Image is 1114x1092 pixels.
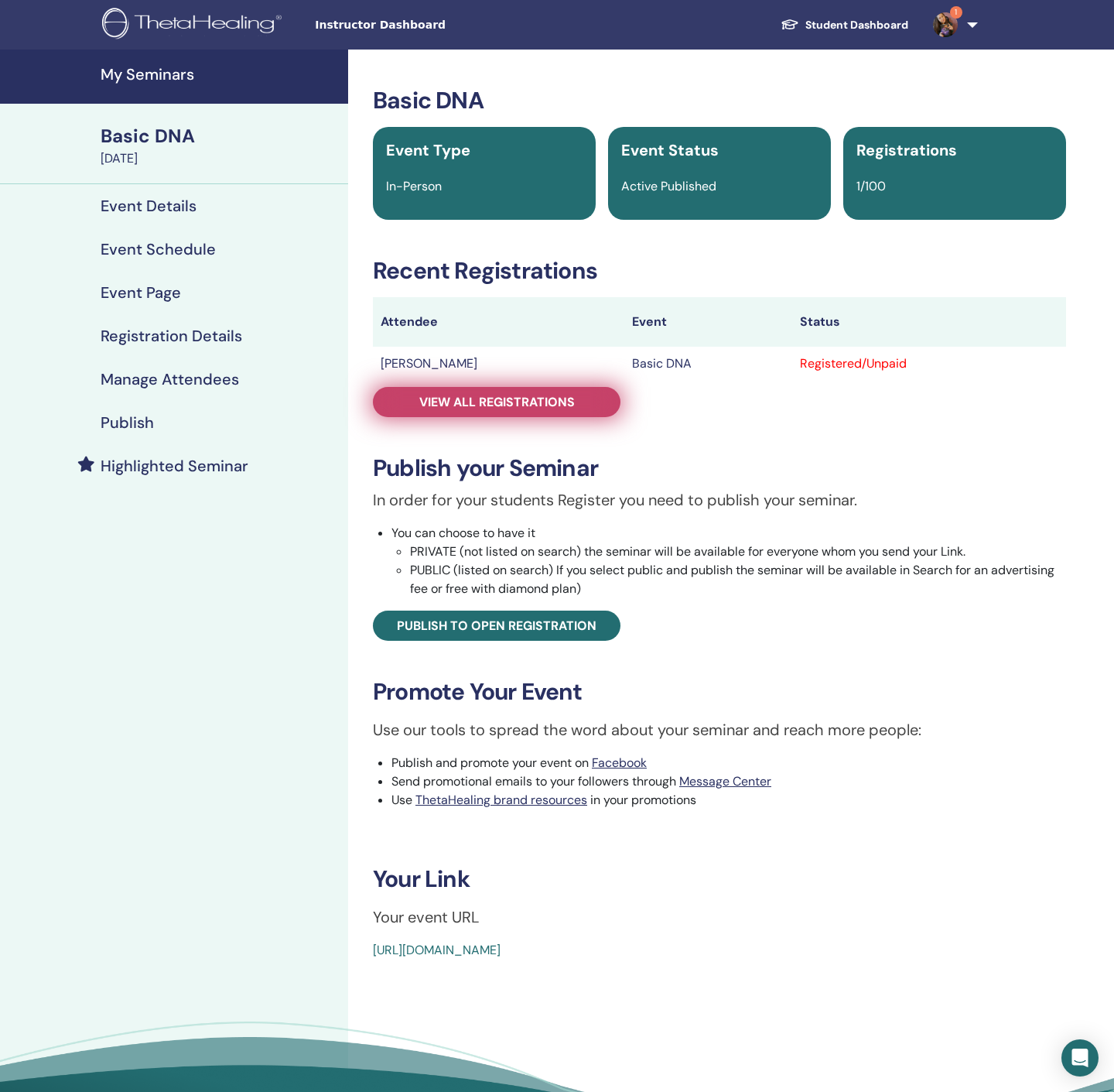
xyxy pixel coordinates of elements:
td: [PERSON_NAME] [373,347,624,381]
p: In order for your students Register you need to publish your seminar. [373,488,1066,512]
span: 1/100 [856,178,886,194]
h3: Promote Your Event [373,678,1066,706]
img: logo.png [102,8,287,43]
div: Registered/Unpaid [800,354,1058,373]
th: Status [792,297,1066,347]
span: In-Person [386,178,442,194]
a: Publish to open registration [373,611,620,641]
a: View all registrations [373,387,620,417]
li: Publish and promote your event on [391,754,1066,772]
h3: Basic DNA [373,87,1066,115]
li: Use in your promotions [391,791,1066,810]
span: Event Type [386,140,470,160]
div: Open Intercom Messenger [1061,1039,1099,1077]
td: Basic DNA [624,347,792,381]
div: [DATE] [101,149,339,168]
span: Publish to open registration [397,618,596,634]
span: Active Published [621,178,716,194]
span: View all registrations [419,394,575,410]
p: Use our tools to spread the word about your seminar and reach more people: [373,718,1066,741]
h4: Registration Details [101,327,242,345]
th: Attendee [373,297,624,347]
li: Send promotional emails to your followers through [391,772,1066,791]
h3: Publish your Seminar [373,454,1066,482]
a: [URL][DOMAIN_NAME] [373,942,501,958]
span: Registrations [856,140,957,160]
h4: Event Details [101,197,196,215]
li: You can choose to have it [391,524,1066,598]
a: Basic DNA[DATE] [91,123,348,168]
h4: My Seminars [101,65,339,84]
li: PRIVATE (not listed on search) the seminar will be available for everyone whom you send your Link. [410,543,1066,561]
img: default.jpg [933,12,958,37]
a: ThetaHealing brand resources [415,792,587,808]
span: Instructor Dashboard [315,17,547,33]
h4: Event Schedule [101,240,216,258]
span: 1 [950,6,962,19]
img: graduation-cap-white.svg [781,18,799,31]
h4: Publish [101,413,154,432]
div: Basic DNA [101,123,339,149]
h3: Your Link [373,865,1066,893]
a: Message Center [679,773,771,789]
a: Facebook [592,755,647,771]
h4: Event Page [101,283,181,302]
a: Student Dashboard [768,11,921,39]
li: PUBLIC (listed on search) If you select public and publish the seminar will be available in Searc... [410,561,1066,598]
p: Your event URL [373,905,1066,929]
h3: Recent Registrations [373,257,1066,285]
th: Event [624,297,792,347]
h4: Manage Attendees [101,370,239,389]
span: Event Status [621,140,719,160]
h4: Highlighted Seminar [101,457,248,475]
